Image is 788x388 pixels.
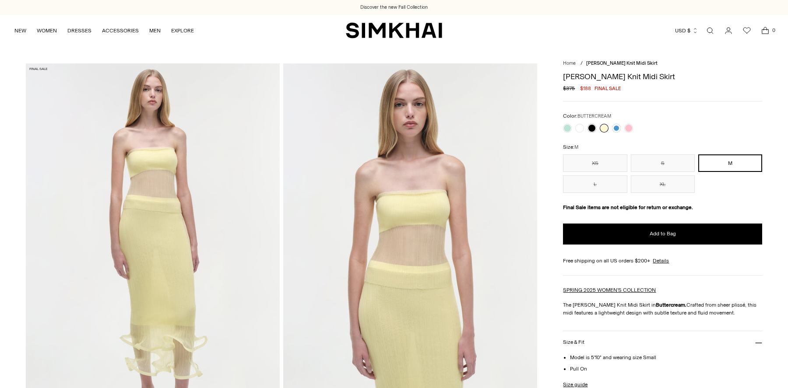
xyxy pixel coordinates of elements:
[586,60,658,66] span: [PERSON_NAME] Knit Midi Skirt
[701,22,719,39] a: Open search modal
[171,21,194,40] a: EXPLORE
[698,154,762,172] button: M
[574,144,578,150] span: M
[346,22,442,39] a: SIMKHAI
[631,175,695,193] button: XL
[563,154,627,172] button: XS
[563,204,693,210] strong: Final Sale items are not eligible for return or exchange.
[563,73,762,80] h1: [PERSON_NAME] Knit Midi Skirt
[563,112,611,120] label: Color:
[563,84,575,92] s: $375
[563,224,762,245] button: Add to Bag
[580,60,583,67] div: /
[675,21,698,40] button: USD $
[67,21,91,40] a: DRESSES
[656,302,686,308] strong: Buttercream.
[563,287,656,293] a: SPRING 2025 WOMEN'S COLLECTION
[14,21,26,40] a: NEW
[738,22,756,39] a: Wishlist
[563,60,576,66] a: Home
[563,60,762,67] nav: breadcrumbs
[37,21,57,40] a: WOMEN
[770,26,777,34] span: 0
[102,21,139,40] a: ACCESSORIES
[577,113,611,119] span: BUTTERCREAM
[650,230,676,238] span: Add to Bag
[563,143,578,151] label: Size:
[563,301,762,317] p: The [PERSON_NAME] Knit Midi Skirt in Crafted from sheer plissé, this midi features a lightweight ...
[720,22,737,39] a: Go to the account page
[360,4,428,11] a: Discover the new Fall Collection
[563,257,762,265] div: Free shipping on all US orders $200+
[570,365,762,373] li: Pull On
[570,353,762,361] li: Model is 5'10" and wearing size Small
[149,21,161,40] a: MEN
[580,84,591,92] span: $188
[756,22,774,39] a: Open cart modal
[563,331,762,353] button: Size & Fit
[563,175,627,193] button: L
[631,154,695,172] button: S
[653,257,669,265] a: Details
[563,339,584,345] h3: Size & Fit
